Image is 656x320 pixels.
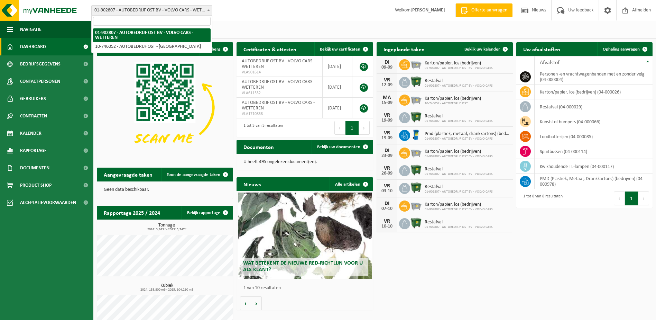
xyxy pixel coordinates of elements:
[425,190,493,194] span: 01-902807 - AUTOBEDRIJF OST BV - VOLVO CARS
[597,42,652,56] a: Ophaling aanvragen
[380,206,394,211] div: 07-10
[93,42,211,51] li: 10-746052 - AUTOBEDRIJF OST - [GEOGRAPHIC_DATA]
[380,113,394,118] div: VR
[380,83,394,88] div: 12-09
[242,70,317,75] span: VLA901614
[238,193,371,279] a: Wat betekent de nieuwe RED-richtlijn voor u als klant?
[20,177,52,194] span: Product Shop
[20,21,41,38] span: Navigatie
[242,59,315,69] span: AUTOBEDRIJF OST BV - VOLVO CARS - WETTEREN
[237,177,268,191] h2: Nieuws
[242,90,317,96] span: VLA611532
[425,78,493,84] span: Restafval
[410,199,422,211] img: WB-2500-GAL-GY-01
[100,283,233,292] h3: Kubiek
[20,107,47,125] span: Contracten
[410,58,422,70] img: WB-2500-GAL-GY-01
[535,144,653,159] td: spuitbussen (04-000114)
[464,47,500,52] span: Bekijk uw kalender
[625,192,638,205] button: 1
[380,100,394,105] div: 15-09
[240,120,283,135] div: 1 tot 3 van 3 resultaten
[237,42,303,56] h2: Certificaten & attesten
[535,159,653,174] td: kwikhoudende TL-lampen (04-000117)
[380,130,394,136] div: VR
[100,228,233,231] span: 2024: 3,843 t - 2025: 3,747 t
[380,77,394,83] div: VR
[470,7,509,14] span: Offerte aanvragen
[359,121,370,135] button: Next
[161,168,232,181] a: Toon de aangevraagde taken
[425,167,493,172] span: Restafval
[330,177,372,191] a: Alle artikelen
[320,47,360,52] span: Bekijk uw certificaten
[312,140,372,154] a: Bekijk uw documenten
[425,96,481,101] span: Karton/papier, los (bedrijven)
[104,187,226,192] p: Geen data beschikbaar.
[425,172,493,176] span: 01-902807 - AUTOBEDRIJF OST BV - VOLVO CARS
[410,182,422,194] img: WB-1100-HPE-GN-01
[205,47,220,52] span: Verberg
[638,192,649,205] button: Next
[380,148,394,153] div: DI
[20,90,46,107] span: Gebruikers
[243,286,369,291] p: 1 van 10 resultaten
[425,184,493,190] span: Restafval
[425,154,493,159] span: 01-902807 - AUTOBEDRIJF OST BV - VOLVO CARS
[251,296,262,310] button: Volgende
[243,160,366,165] p: U heeft 495 ongelezen document(en).
[317,145,360,149] span: Bekijk uw documenten
[425,207,493,212] span: 01-902807 - AUTOBEDRIJF OST BV - VOLVO CARS
[380,65,394,70] div: 09-09
[20,38,46,55] span: Dashboard
[242,111,317,117] span: VLA1710838
[425,114,493,119] span: Restafval
[380,219,394,224] div: VR
[535,69,653,85] td: personen -en vrachtwagenbanden met en zonder velg (04-000004)
[455,3,512,17] a: Offerte aanvragen
[516,42,567,56] h2: Uw afvalstoffen
[459,42,512,56] a: Bekijk uw kalender
[425,202,493,207] span: Karton/papier, los (bedrijven)
[20,194,76,211] span: Acceptatievoorwaarden
[425,66,493,70] span: 01-902807 - AUTOBEDRIJF OST BV - VOLVO CARS
[410,94,422,105] img: WB-2500-GAL-GY-01
[540,60,560,65] span: Afvalstof
[100,288,233,292] span: 2024: 153,800 m3 - 2025: 104,260 m3
[425,149,493,154] span: Karton/papier, los (bedrijven)
[535,174,653,189] td: PMD (Plastiek, Metaal, Drankkartons) (bedrijven) (04-000978)
[314,42,372,56] a: Bekijk uw certificaten
[334,121,345,135] button: Previous
[97,206,167,219] h2: Rapportage 2025 / 2024
[410,146,422,158] img: WB-2500-GAL-GY-01
[380,171,394,176] div: 26-09
[380,118,394,123] div: 19-09
[240,296,251,310] button: Vorige
[200,42,232,56] button: Verberg
[380,201,394,206] div: DI
[380,224,394,229] div: 10-10
[100,223,233,231] h3: Tonnage
[323,77,353,98] td: [DATE]
[20,55,61,73] span: Bedrijfsgegevens
[425,101,481,106] span: 10-746052 - AUTOBEDRIJF OST
[380,136,394,141] div: 19-09
[410,164,422,176] img: WB-1100-HPE-GN-01
[380,95,394,100] div: MA
[425,61,493,66] span: Karton/papier, los (bedrijven)
[380,189,394,194] div: 03-10
[425,220,493,225] span: Restafval
[323,56,353,77] td: [DATE]
[20,159,49,177] span: Documenten
[97,168,159,181] h2: Aangevraagde taken
[410,217,422,229] img: WB-1100-HPE-GN-01
[345,121,359,135] button: 1
[410,76,422,88] img: WB-1100-HPE-GN-01
[380,183,394,189] div: VR
[425,137,509,141] span: 01-902807 - AUTOBEDRIJF OST BV - VOLVO CARS
[237,140,281,153] h2: Documenten
[93,28,211,42] li: 01-902807 - AUTOBEDRIJF OST BV - VOLVO CARS - WETTEREN
[425,84,493,88] span: 01-902807 - AUTOBEDRIJF OST BV - VOLVO CARS
[243,260,363,273] span: Wat betekent de nieuwe RED-richtlijn voor u als klant?
[425,225,493,229] span: 01-902807 - AUTOBEDRIJF OST BV - VOLVO CARS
